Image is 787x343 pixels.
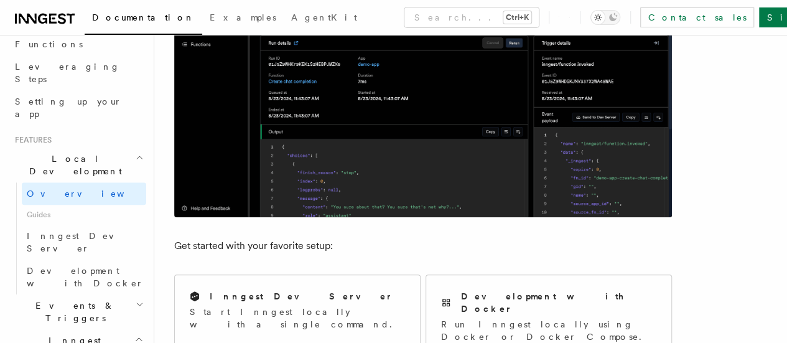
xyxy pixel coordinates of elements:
h2: Development with Docker [461,290,656,315]
a: Overview [22,182,146,205]
a: Examples [202,4,284,34]
kbd: Ctrl+K [503,11,531,24]
button: Events & Triggers [10,294,146,329]
span: Documentation [92,12,195,22]
span: AgentKit [291,12,357,22]
a: Documentation [85,4,202,35]
a: Contact sales [640,7,754,27]
a: Leveraging Steps [10,55,146,90]
a: Setting up your app [10,90,146,125]
span: Overview [27,189,155,199]
span: Examples [210,12,276,22]
span: Setting up your app [15,96,122,119]
a: Inngest Dev Server [22,225,146,260]
button: Local Development [10,148,146,182]
span: Features [10,135,52,145]
div: Local Development [10,182,146,294]
a: Your first Functions [10,21,146,55]
p: Start Inngest locally with a single command. [190,306,405,331]
h2: Inngest Dev Server [210,290,393,303]
a: AgentKit [284,4,365,34]
button: Toggle dark mode [590,10,620,25]
span: Inngest Dev Server [27,231,133,253]
span: Guides [22,205,146,225]
button: Search...Ctrl+K [404,7,539,27]
span: Events & Triggers [10,299,136,324]
a: Development with Docker [22,260,146,294]
span: Leveraging Steps [15,62,120,84]
span: Local Development [10,153,136,177]
p: Run Inngest locally using Docker or Docker Compose. [441,318,656,343]
p: Get started with your favorite setup: [174,237,672,255]
span: Development with Docker [27,266,144,288]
